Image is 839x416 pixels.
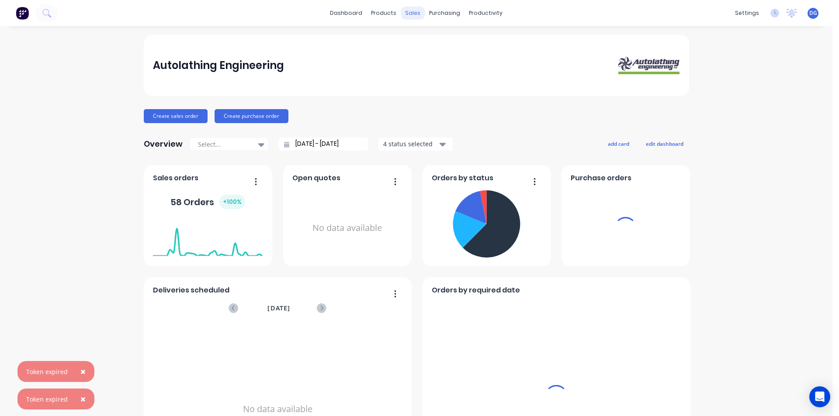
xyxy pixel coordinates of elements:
div: No data available [292,187,402,269]
div: Autolathing Engineering [153,57,284,74]
span: Orders by status [432,173,493,183]
button: Close [72,388,94,409]
div: purchasing [425,7,465,20]
button: add card [602,138,635,149]
div: + 100 % [219,195,245,209]
div: productivity [465,7,507,20]
div: 4 status selected [383,139,438,148]
div: products [367,7,401,20]
button: Create purchase order [215,109,288,123]
img: Autolathing Engineering [618,57,680,75]
span: [DATE] [267,303,290,313]
span: Sales orders [153,173,198,183]
a: dashboard [326,7,367,20]
div: Token expired [26,395,68,404]
button: 4 status selected [378,138,453,151]
span: Open quotes [292,173,340,183]
img: Factory [16,7,29,20]
div: sales [401,7,425,20]
span: × [80,365,86,378]
div: Open Intercom Messenger [809,386,830,407]
span: Purchase orders [571,173,631,183]
span: × [80,393,86,405]
span: DG [809,9,817,17]
div: 58 Orders [170,195,245,209]
div: Token expired [26,367,68,376]
button: Close [72,361,94,382]
div: Overview [144,135,183,153]
span: Orders by required date [432,285,520,296]
button: Create sales order [144,109,208,123]
button: edit dashboard [640,138,689,149]
div: settings [731,7,763,20]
